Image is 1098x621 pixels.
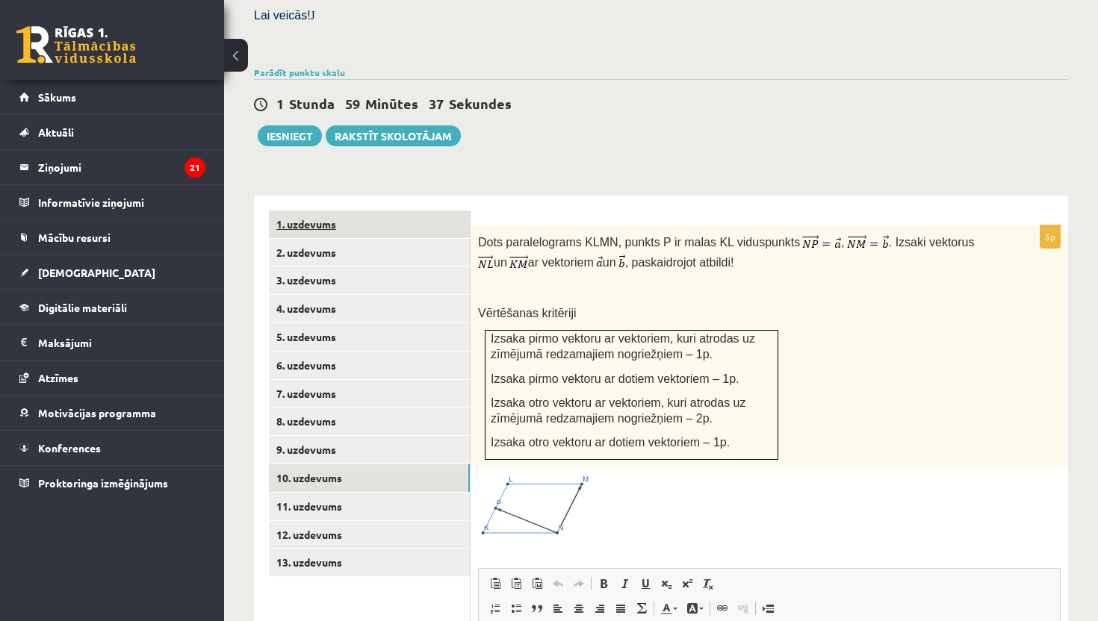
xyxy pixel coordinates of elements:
[548,599,568,618] a: Align Left
[345,95,360,112] span: 59
[269,493,470,520] a: 11. uzdevums
[485,599,506,618] a: Insert/Remove Numbered List
[38,301,127,314] span: Digitālie materiāli
[38,476,168,490] span: Proktoringa izmēģinājums
[603,256,616,269] span: un
[506,599,527,618] a: Insert/Remove Bulleted List
[38,185,205,219] legend: Informatīvie ziņojumi
[326,125,461,146] a: Rakstīt skolotājam
[269,323,470,351] a: 5. uzdevums
[19,255,205,290] a: [DEMOGRAPHIC_DATA]
[254,66,345,78] a: Parādīt punktu skalu
[527,574,548,593] a: Paste from Word
[269,521,470,549] a: 12. uzdevums
[269,408,470,435] a: 8. uzdevums
[19,396,205,430] a: Motivācijas programma
[841,236,844,249] span: ,
[19,220,205,255] a: Mācību resursi
[491,436,730,449] span: Izsaka otro vektoru ar dotiem vektoriem – 1p.
[478,307,577,319] span: Vērtēšanas kritēriji
[311,9,315,22] span: J
[491,396,745,425] span: Izsaka otro vektoru ar vektoriem, kuri atrodas uz zīmējumā redzamajiem nogriežņiem – 2p.
[289,95,335,112] span: Stunda
[38,150,205,184] legend: Ziņojumi
[631,599,652,618] a: Math
[677,574,698,593] a: Superscript
[478,255,494,272] img: jgf1MjiJPozraGDJKjgIn4iDAJAxD3DTHsSTvsTK4VFwjFQYmHAkXABwHEF8jYoAkdlYFayNuYBwLIhVVRIMjGFgdEk1JYI6V...
[38,371,78,384] span: Atzīmes
[184,157,205,178] i: 21
[16,26,136,63] a: Rīgas 1. Tālmācības vidusskola
[19,361,205,395] a: Atzīmes
[528,256,594,269] span: ar vektoriem
[625,256,734,269] span: , paskaidrojot atbildi!
[506,574,527,593] a: Paste as plain text (⌘+⇧+V)
[656,574,677,593] a: Subscript
[254,9,311,22] span: Lai veicās!
[269,239,470,266] a: 2. uzdevums
[548,574,568,593] a: Undo (⌘+Z)
[698,574,719,593] a: Remove Format
[485,574,506,593] a: Paste (⌘+V)
[269,549,470,576] a: 13. uzdevums
[19,466,205,500] a: Proktoringa izmēģinājums
[618,254,625,272] img: tgECAwECAwECAwVEICCOmTOeAPVwS+C+AyqqcimjbPDImiHxh4rMQrhNFJeCICJiNSCASRGgKewAlgEGqxVJvQpRdccqbhhTD...
[733,599,754,618] a: Unlink
[38,325,205,360] legend: Maksājumi
[568,574,589,593] a: Redo (⌘+Y)
[269,352,470,379] a: 6. uzdevums
[847,234,889,253] img: lanjAyAdhqgcJQMfGBbuop8He9ljoKKcFeZC+qAyMAimzJgkMAUDxSLXC1ikAruGWMuCzhKeQ5c47WEWLQAwjKcuUOFUrE4WW...
[269,266,470,294] a: 3. uzdevums
[1040,225,1061,249] p: 5p
[635,574,656,593] a: Underline (⌘+U)
[429,95,444,112] span: 37
[276,95,284,112] span: 1
[19,325,205,360] a: Maksājumi
[656,599,682,618] a: Text Colour
[38,125,74,139] span: Aktuāli
[19,115,205,149] a: Aktuāli
[478,236,800,249] span: Dots paralelograms KLMN, punkts P ir malas KL viduspunkts
[889,236,975,249] span: . Izsaki vektorus
[269,436,470,464] a: 9. uzdevums
[712,599,733,618] a: Link (⌘+K)
[38,406,156,419] span: Motivācijas programma
[682,599,708,618] a: Background Colour
[38,266,155,279] span: [DEMOGRAPHIC_DATA]
[527,599,548,618] a: Block Quote
[491,372,739,385] span: Izsaka pirmo vektoru ar dotiem vektoriem – 1p.
[269,210,470,238] a: 1. uzdevums
[19,185,205,219] a: Informatīvie ziņojumi
[614,574,635,593] a: Italic (⌘+I)
[802,234,841,252] img: 2wECAwECAwECAwECAwECAwECAwECAwECAwECAwECAwECAwECAwECAwECAwECAwECAwECAwECAwECAwECAwECAwECAwECAwECA...
[19,80,205,114] a: Sākums
[269,464,470,492] a: 10. uzdevums
[478,475,590,538] img: 1.png
[15,15,566,31] body: Rich Text Editor, wiswyg-editor-user-answer-47433813413720
[38,90,76,104] span: Sākums
[38,231,111,244] span: Mācību resursi
[269,380,470,408] a: 7. uzdevums
[19,290,205,325] a: Digitālie materiāli
[589,599,610,618] a: Align Right
[494,256,507,269] span: un
[757,599,778,618] a: Insert Page Break for Printing
[449,95,512,112] span: Sekundes
[38,441,101,455] span: Konferences
[258,125,322,146] button: Iesniegt
[269,295,470,322] a: 4. uzdevums
[509,255,528,272] img: 2wECAwECAwECAwECAwECAwECAwECAwECAwECAwECAwECAwECAwECAwECAwECAwECAwECAwECAwECAwECAwECAwECAwECAwalQ...
[365,95,418,112] span: Minūtes
[19,431,205,465] a: Konferences
[596,255,603,272] img: 2wECAwECAwECAwECAwECAwECAwECAwECAwECAwECAwECAwECAwECAwECAwECAwECAwECAwECAwECAwECAwECAwECAwECAwECA...
[610,599,631,618] a: Justify
[491,332,755,361] span: Izsaka pirmo vektoru ar vektoriem, kuri atrodas uz zīmējumā redzamajiem nogriežņiem – 1p.
[19,150,205,184] a: Ziņojumi21
[593,574,614,593] a: Bold (⌘+B)
[568,599,589,618] a: Centre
